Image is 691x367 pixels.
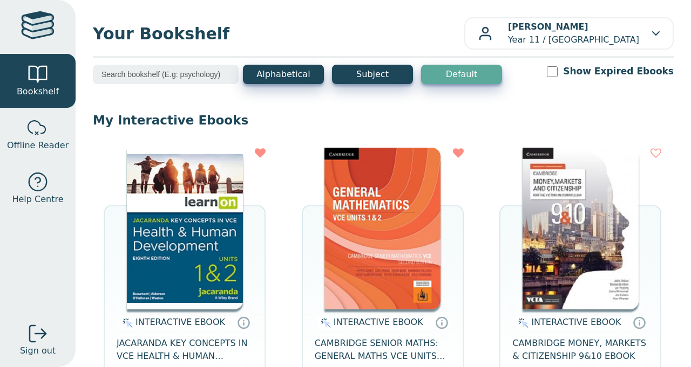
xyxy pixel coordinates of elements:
[117,337,253,363] span: JACARANDA KEY CONCEPTS IN VCE HEALTH & HUMAN DEVELOPMENT UNITS 1&2 LEARNON EBOOK 8E
[563,65,674,78] label: Show Expired Ebooks
[633,316,646,329] a: Interactive eBooks are accessed online via the publisher’s portal. They contain interactive resou...
[523,148,639,309] img: 50dea446-4162-e811-a973-0272d098c78b.jpg
[334,317,423,327] span: INTERACTIVE EBOOK
[20,344,56,357] span: Sign out
[93,22,464,46] span: Your Bookshelf
[12,193,63,206] span: Help Centre
[93,112,674,128] p: My Interactive Ebooks
[119,316,133,329] img: interactive.svg
[237,316,250,329] a: Interactive eBooks are accessed online via the publisher’s portal. They contain interactive resou...
[435,316,448,329] a: Interactive eBooks are accessed online via the publisher’s portal. They contain interactive resou...
[421,65,502,84] button: Default
[512,337,648,363] span: CAMBRIDGE MONEY, MARKETS & CITIZENSHIP 9&10 EBOOK
[324,148,441,309] img: 98e9f931-67be-40f3-b733-112c3181ee3a.jpg
[7,139,69,152] span: Offline Reader
[243,65,324,84] button: Alphabetical
[93,65,239,84] input: Search bookshelf (E.g: psychology)
[136,317,225,327] span: INTERACTIVE EBOOK
[317,316,331,329] img: interactive.svg
[464,17,674,50] button: [PERSON_NAME]Year 11 / [GEOGRAPHIC_DATA]
[508,20,639,46] p: Year 11 / [GEOGRAPHIC_DATA]
[515,316,529,329] img: interactive.svg
[17,85,59,98] span: Bookshelf
[531,317,621,327] span: INTERACTIVE EBOOK
[508,22,588,32] b: [PERSON_NAME]
[127,148,243,309] img: db0c0c84-88f5-4982-b677-c50e1668d4a0.jpg
[332,65,413,84] button: Subject
[315,337,451,363] span: CAMBRIDGE SENIOR MATHS: GENERAL MATHS VCE UNITS 1&2 EBOOK 2E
